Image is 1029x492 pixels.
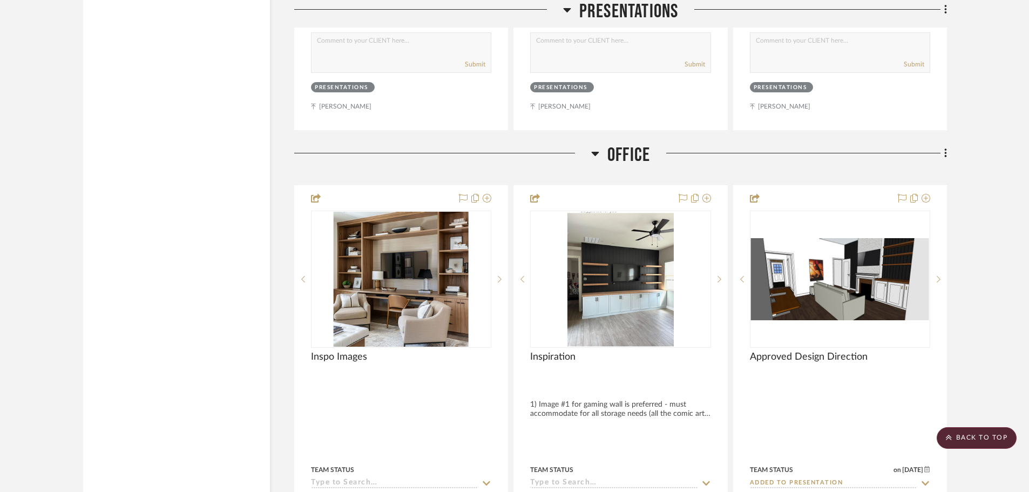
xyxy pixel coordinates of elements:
img: Approved Design Direction [751,238,929,320]
img: Inspo Images [334,212,469,347]
span: Approved Design Direction [750,351,868,363]
div: Presentations [534,84,587,92]
span: [DATE] [901,466,924,474]
input: Type to Search… [311,478,478,489]
span: Inspiration [530,351,576,363]
div: Presentations [754,84,807,92]
div: Team Status [311,465,354,475]
button: Submit [685,59,705,69]
input: Type to Search… [750,478,917,489]
div: Team Status [530,465,573,475]
button: Submit [904,59,924,69]
span: on [893,467,901,473]
scroll-to-top-button: BACK TO TOP [937,427,1017,449]
input: Type to Search… [530,478,698,489]
div: Team Status [750,465,793,475]
span: Inspo Images [311,351,367,363]
div: Presentations [315,84,368,92]
img: Inspiration [567,212,674,347]
span: Office [607,144,650,167]
div: 0 [312,211,491,347]
button: Submit [465,59,485,69]
div: 0 [750,211,930,347]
